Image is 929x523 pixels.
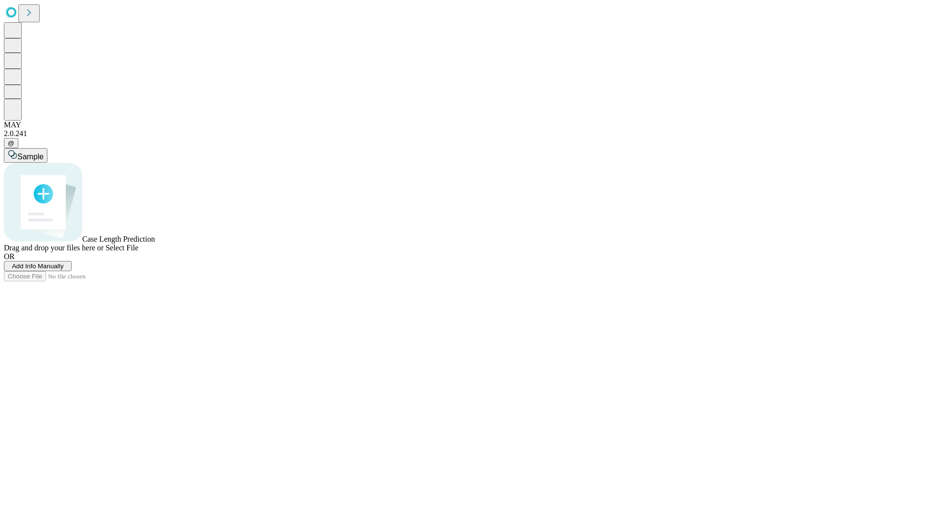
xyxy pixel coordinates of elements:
div: MAY [4,121,925,129]
span: @ [8,139,15,147]
span: OR [4,252,15,261]
button: @ [4,138,18,148]
span: Add Info Manually [12,262,64,270]
button: Sample [4,148,47,163]
span: Sample [17,153,44,161]
div: 2.0.241 [4,129,925,138]
span: Drag and drop your files here or [4,244,104,252]
span: Select File [105,244,138,252]
span: Case Length Prediction [82,235,155,243]
button: Add Info Manually [4,261,72,271]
